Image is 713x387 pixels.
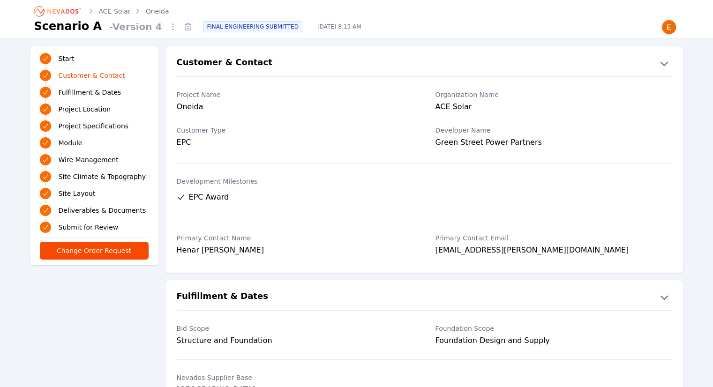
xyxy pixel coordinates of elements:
label: Foundation Scope [435,324,672,333]
span: - Version 4 [105,20,165,33]
span: Fulfillment & Dates [59,88,121,97]
span: Deliverables & Documents [59,206,146,215]
div: [EMAIL_ADDRESS][PERSON_NAME][DOMAIN_NAME] [435,245,672,258]
div: Structure and Foundation [177,335,413,346]
img: Emily Walker [661,20,676,35]
div: Foundation Design and Supply [435,335,672,346]
label: Developer Name [435,126,672,135]
label: Development Milestones [177,177,672,186]
h2: Customer & Contact [177,56,272,71]
button: Customer & Contact [165,56,683,71]
div: Green Street Power Partners [435,137,672,150]
label: Primary Contact Name [177,233,413,243]
span: Customer & Contact [59,71,125,80]
span: Site Layout [59,189,96,198]
span: Project Specifications [59,121,129,131]
nav: Progress [40,52,149,234]
button: Change Order Request [40,242,149,260]
span: Module [59,138,83,148]
span: Project Location [59,104,111,114]
label: Customer Type [177,126,413,135]
button: Fulfillment & Dates [165,290,683,305]
span: Submit for Review [59,223,119,232]
h2: Fulfillment & Dates [177,290,268,305]
label: Project Name [177,90,413,99]
div: ACE Solar [435,101,672,114]
a: ACE Solar [99,7,131,16]
span: [DATE] 8:15 AM [310,23,369,30]
span: Wire Management [59,155,119,164]
h1: Scenario A [34,19,102,34]
div: Henar [PERSON_NAME] [177,245,413,258]
label: Organization Name [435,90,672,99]
span: Site Climate & Topography [59,172,146,181]
span: EPC Award [189,192,229,203]
nav: Breadcrumb [34,4,169,19]
label: Primary Contact Email [435,233,672,243]
div: EPC [177,137,413,148]
a: Oneida [146,7,169,16]
span: Start [59,54,75,63]
div: Oneida [177,101,413,114]
label: Bid Scope [177,324,413,333]
div: FINAL ENGINEERING SUBMITTED [203,21,302,32]
label: Nevados Supplier Base [177,373,413,382]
